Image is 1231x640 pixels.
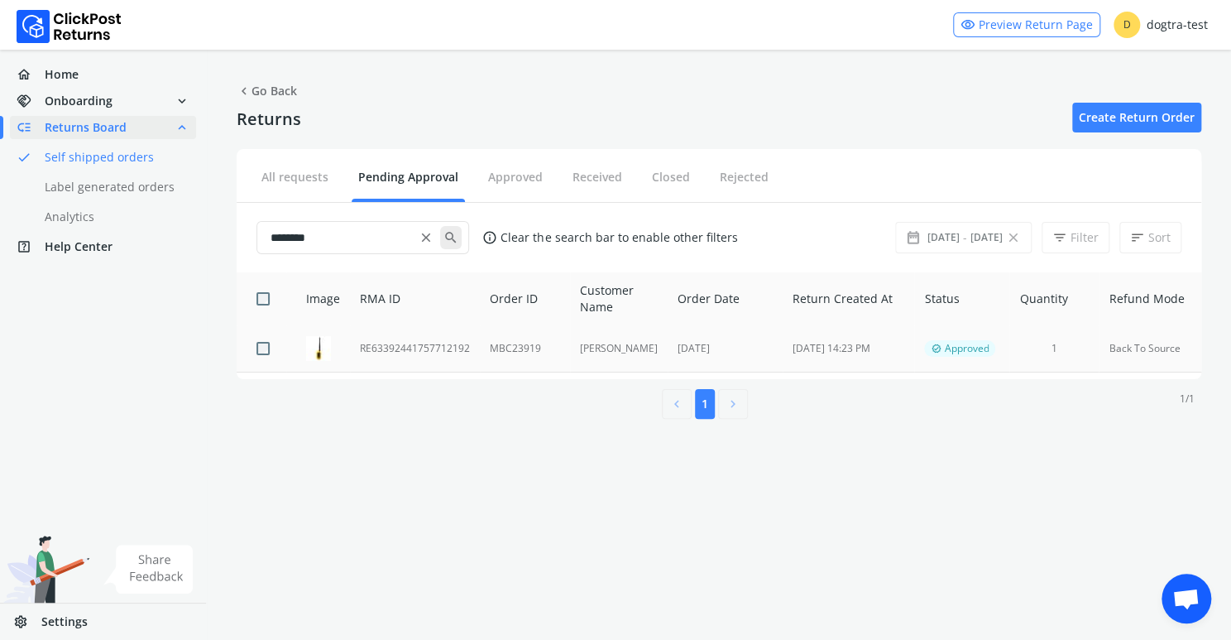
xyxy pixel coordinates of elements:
[350,272,480,325] th: RMA ID
[10,146,216,169] a: doneSelf shipped orders
[440,226,462,249] span: search
[718,389,748,419] button: chevron_right
[953,12,1100,37] a: visibilityPreview Return Page
[783,325,915,372] td: [DATE] 14:23 PM
[1072,103,1201,132] a: Create Return Order
[103,545,194,594] img: share feedback
[1114,12,1208,38] div: dogtra-test
[914,272,1009,325] th: Status
[476,219,744,256] span: Clear the search bar to enable other filters
[10,205,216,229] a: Analytics
[1071,229,1099,246] span: Filter
[17,10,122,43] img: Logo
[906,226,921,249] span: date_range
[668,272,783,325] th: Order Date
[970,231,1003,244] span: [DATE]
[645,169,697,199] button: Closed
[306,336,331,361] img: row_image
[668,325,783,372] td: [DATE]
[480,272,570,325] th: Order ID
[960,13,975,36] span: visibility
[482,226,497,249] span: info
[237,79,251,103] span: chevron_left
[286,272,350,325] th: Image
[662,389,692,419] button: chevron_left
[255,169,335,199] button: All requests
[237,79,297,103] span: Go Back
[944,342,989,355] span: Approved
[352,169,465,199] button: Pending Approval
[1119,222,1181,253] button: sortSort
[17,235,45,258] span: help_center
[726,392,740,416] span: chevron_right
[669,392,684,416] span: chevron_left
[1099,272,1201,325] th: Refund Mode
[1052,226,1067,249] span: filter_list
[480,325,570,372] td: MBC23919
[13,610,41,633] span: settings
[566,169,629,199] button: Received
[10,63,196,86] a: homeHome
[570,272,668,325] th: Customer Name
[41,614,88,630] span: Settings
[963,229,967,246] span: -
[237,109,301,129] h4: Returns
[175,89,189,113] span: expand_more
[695,389,715,419] button: 1
[350,325,480,372] td: RE63392441757712192
[1009,272,1099,325] th: Quantity
[17,116,45,139] span: low_priority
[481,169,549,199] button: Approved
[17,63,45,86] span: home
[1180,392,1195,406] p: 1 / 1
[10,176,216,199] a: Label generated orders
[45,66,79,83] span: Home
[1114,12,1140,38] span: D
[1006,226,1021,249] span: close
[713,169,775,199] button: Rejected
[783,272,915,325] th: Return Created At
[175,116,189,139] span: expand_less
[1009,325,1099,372] td: 1
[45,119,127,136] span: Returns Board
[1130,226,1145,249] span: sort
[570,325,668,372] td: [PERSON_NAME]
[45,93,113,109] span: Onboarding
[927,231,960,244] span: [DATE]
[1099,325,1201,372] td: Back To Source
[17,146,31,169] span: done
[931,342,941,355] span: verified
[17,89,45,113] span: handshake
[1162,574,1211,623] div: Open chat
[10,235,196,258] a: help_centerHelp Center
[419,226,433,249] span: close
[45,238,113,255] span: Help Center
